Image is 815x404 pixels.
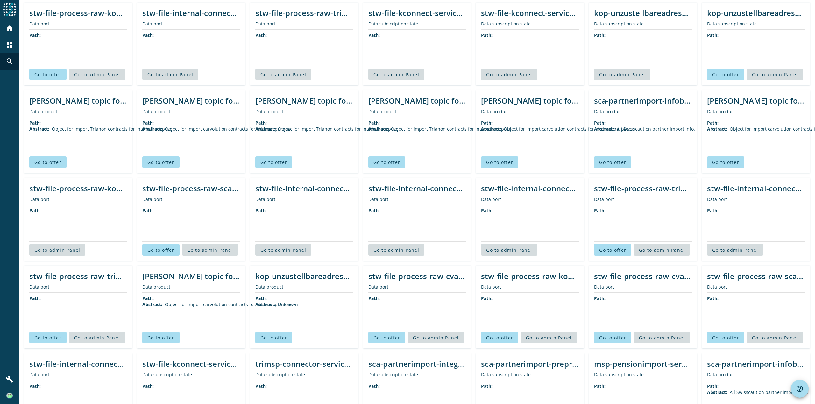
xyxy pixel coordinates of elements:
span: Path: [481,32,493,38]
div: stw-file-kconnect-service-mgmt-prod [368,8,466,18]
span: Go to offer [373,159,400,165]
div: Kafka topic for storing imported trianon contracts internal _stage_ [255,95,353,106]
span: Go to offer [712,159,739,165]
div: Object for import carvolution contracts for internal purpose [504,126,631,132]
button: Go to offer [29,69,67,80]
div: Data product [29,108,127,114]
span: Path: [255,383,267,389]
span: Go to offer [147,335,174,341]
button: Go to admin Panel [634,332,690,343]
span: Go to offer [599,335,626,341]
div: Data product [594,108,692,114]
span: Path: [142,120,154,126]
div: Data port [594,196,692,202]
span: Go to admin Panel [373,247,419,253]
div: stw-file-internal-connect-config-integration [481,183,579,194]
div: msp-pensionimport-service [594,359,692,369]
span: Path: [594,120,606,126]
button: Go to admin Panel [368,244,424,256]
span: Go to offer [147,247,174,253]
button: Go to admin Panel [255,69,311,80]
button: Go to admin Panel [182,244,238,256]
div: All Swisscaution partner import info. [617,126,695,132]
button: Go to offer [368,332,406,343]
span: Go to admin Panel [187,247,233,253]
span: Go to offer [486,335,513,341]
div: Data port [29,372,127,378]
div: trimsp-connector-service-preprod [255,359,353,369]
span: Path: [481,120,493,126]
div: Data product [368,108,466,114]
span: Go to admin Panel [486,72,532,78]
div: stw-file-process-raw-trimsp-vertrag-integration [594,183,692,194]
mat-icon: help_outline [796,385,804,393]
div: stw-file-internal-connect-status-integration [255,183,353,194]
span: Path: [368,208,380,214]
button: Go to offer [255,156,293,168]
span: Path: [368,120,380,126]
span: Go to offer [34,72,61,78]
button: Go to admin Panel [481,69,537,80]
span: Go to offer [599,159,626,165]
button: Go to admin Panel [521,332,577,343]
span: Path: [142,208,154,214]
span: Go to admin Panel [74,335,120,341]
button: Go to offer [481,332,518,343]
span: Abstract: [368,126,388,132]
img: 6bed4d6d5c24547af52003b884bdc343 [6,393,13,399]
span: Path: [368,295,380,301]
div: Data product [255,284,353,290]
div: Kafka topic for storing imported carvolution contracts internal _stage_ [142,271,240,281]
div: stw-file-internal-connect-config-test [707,183,805,194]
div: stw-file-process-raw-cva-partnerimport-preprod [368,271,466,281]
button: Go to offer [142,244,180,256]
div: Kafka topic for storing imported carvolution contracts internal _stage_ [481,95,579,106]
div: Data product [142,284,240,290]
img: spoud-logo.svg [3,3,16,16]
div: Data port [29,196,127,202]
span: Go to admin Panel [599,72,645,78]
button: Go to offer [594,156,631,168]
div: Data product [707,108,805,114]
div: stw-file-kconnect-service-mgmt-test [142,359,240,369]
span: Path: [29,120,41,126]
button: Go to offer [29,332,67,343]
div: Kafka topic for storing imported trianon contracts internal _stage_ [368,95,466,106]
mat-icon: build [6,375,13,383]
span: Path: [142,383,154,389]
button: Go to admin Panel [29,244,85,256]
div: kop-unzustellbareadressen-service [594,8,692,18]
span: Path: [707,295,719,301]
mat-icon: home [6,24,13,32]
span: Path: [29,32,41,38]
span: Abstract: [255,301,275,307]
div: Data product [142,108,240,114]
div: stw-file-process-raw-sca-partnerimport-prod [707,271,805,281]
span: Go to admin Panel [373,72,419,78]
div: stw-file-process-raw-trimsp-vertrag-preprod.replica [255,8,353,18]
div: Object for import carvolution contracts for internal purpose [165,126,293,132]
button: Go to offer [594,244,631,256]
div: Object for import Trianon contracts for internal purpose [391,126,511,132]
span: Go to offer [712,72,739,78]
span: Go to admin Panel [526,335,572,341]
div: stw-file-kconnect-service-mgmt-integration [481,8,579,18]
span: Path: [707,383,719,389]
span: Abstract: [707,389,727,395]
span: Path: [707,32,719,38]
span: Path: [594,32,606,38]
div: Data port [368,196,466,202]
div: Data port [255,196,353,202]
div: Object for import Trianon contracts for internal purpose [278,126,398,132]
div: stw-file-process-raw-sca-partnerimport-test [142,183,240,194]
button: Go to admin Panel [634,244,690,256]
button: Go to admin Panel [707,244,763,256]
span: Go to offer [486,159,513,165]
button: Go to admin Panel [747,332,803,343]
div: stw-file-process-raw-kop-unzustellbareadressen-timetravel [481,271,579,281]
span: Go to offer [260,335,287,341]
button: Go to offer [707,156,744,168]
div: stw-file-process-raw-cva-partnerimport-prod [594,271,692,281]
span: Go to admin Panel [413,335,459,341]
div: stw-file-process-raw-trimsp-vertrag-preprod [29,271,127,281]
